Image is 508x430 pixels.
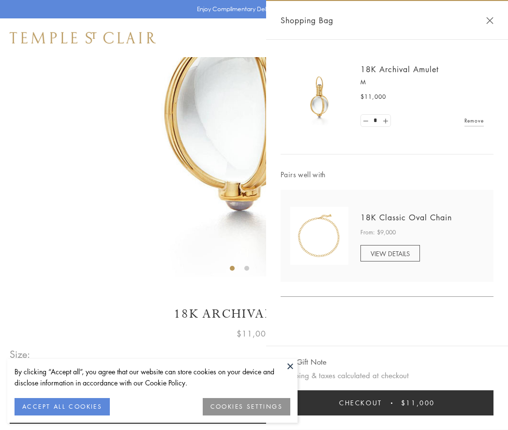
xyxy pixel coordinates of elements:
[15,366,290,388] div: By clicking “Accept all”, you agree that our website can store cookies on your device and disclos...
[281,356,327,368] button: Add Gift Note
[281,369,493,382] p: Shipping & taxes calculated at checkout
[10,346,31,362] span: Size:
[401,398,435,408] span: $11,000
[197,4,307,14] p: Enjoy Complimentary Delivery & Returns
[290,207,348,265] img: N88865-OV18
[360,64,439,75] a: 18K Archival Amulet
[281,14,333,27] span: Shopping Bag
[380,115,390,127] a: Set quantity to 2
[360,77,484,87] p: M
[237,327,271,340] span: $11,000
[361,115,371,127] a: Set quantity to 0
[15,398,110,415] button: ACCEPT ALL COOKIES
[281,169,493,180] span: Pairs well with
[339,398,382,408] span: Checkout
[360,92,386,102] span: $11,000
[281,390,493,415] button: Checkout $11,000
[360,212,452,223] a: 18K Classic Oval Chain
[360,228,396,237] span: From: $9,000
[360,245,420,261] a: VIEW DETAILS
[10,32,156,44] img: Temple St. Clair
[290,68,348,126] img: 18K Archival Amulet
[371,249,410,258] span: VIEW DETAILS
[10,306,498,322] h1: 18K Archival Amulet
[486,17,493,24] button: Close Shopping Bag
[464,115,484,126] a: Remove
[203,398,290,415] button: COOKIES SETTINGS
